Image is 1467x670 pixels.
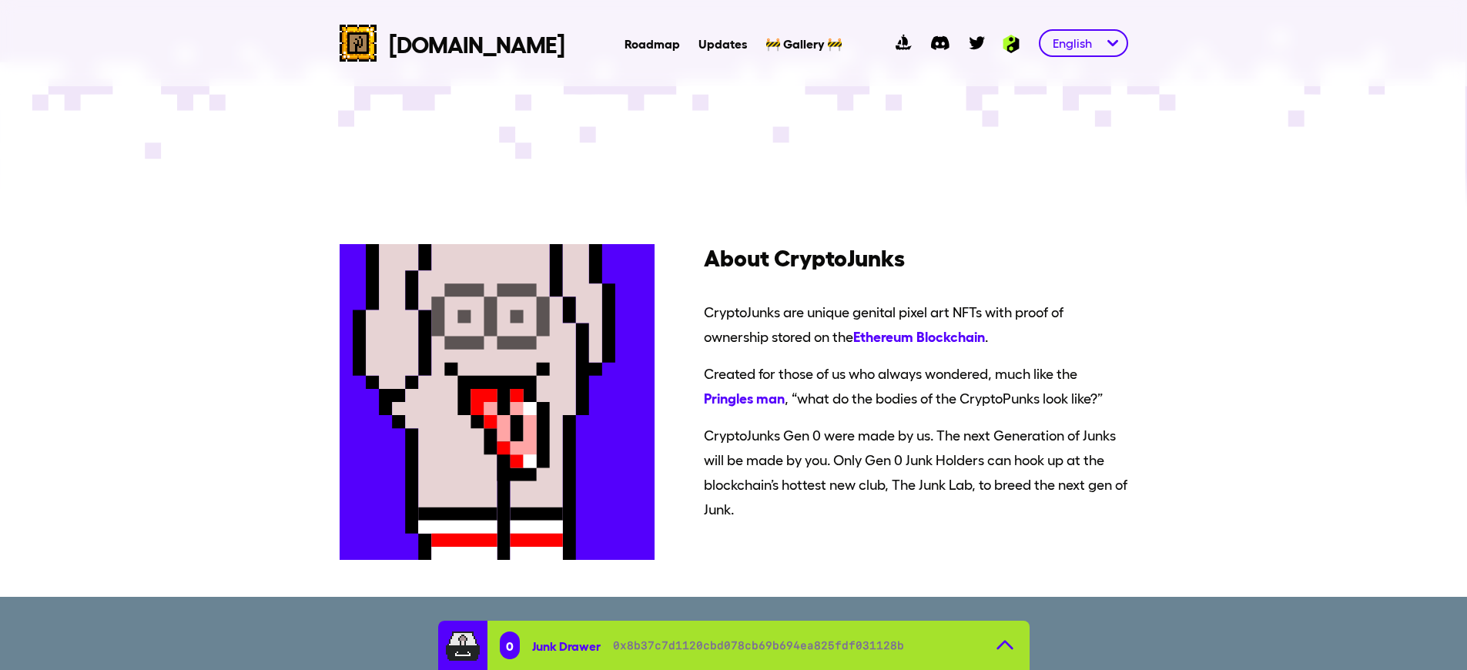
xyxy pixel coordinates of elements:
[389,29,564,57] span: [DOMAIN_NAME]
[506,638,514,653] span: 0
[340,25,377,62] img: cryptojunks logo
[922,25,959,62] a: discord
[698,35,747,51] a: Updates
[704,293,1127,355] span: CryptoJunks are unique genital pixel art NFTs with proof of ownership stored on the .
[853,325,985,347] span: Ethereum Blockchain
[444,627,481,664] img: junkdrawer.d9bd258c.svg
[996,35,1027,53] img: Ambition logo
[765,35,842,51] a: 🚧 Gallery 🚧
[613,638,904,653] span: 0x8b37c7d1120cbd078cb69b694ea825fdf031128b
[340,25,564,62] a: cryptojunks logo[DOMAIN_NAME]
[340,219,705,585] img: landing_about_junk.3d58f796.svg
[532,638,601,653] span: Junk Drawer
[625,35,680,51] a: Roadmap
[704,243,1127,270] h3: About CryptoJunks
[885,25,922,62] a: opensea
[959,25,996,62] a: twitter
